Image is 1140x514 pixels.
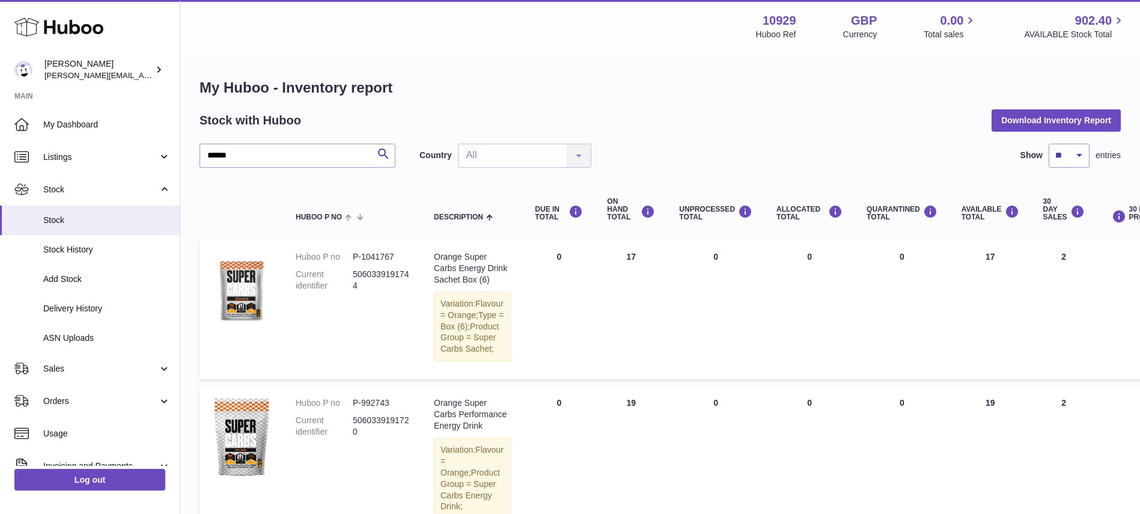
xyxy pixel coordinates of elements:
div: UNPROCESSED Total [679,205,752,221]
div: 30 DAY SALES [1043,198,1085,222]
span: Sales [43,363,158,375]
div: Variation: [434,292,511,361]
span: [PERSON_NAME][EMAIL_ADDRESS][DOMAIN_NAME] [44,70,241,80]
td: 0 [667,239,764,379]
td: 17 [595,239,667,379]
span: Add Stock [43,274,171,285]
span: AVAILABLE Stock Total [1024,29,1126,40]
div: [PERSON_NAME] [44,58,153,81]
span: Invoicing and Payments [43,460,158,472]
dt: Huboo P no [296,397,353,409]
div: Orange Super Carbs Energy Drink Sachet Box (6) [434,251,511,286]
dd: 5060339191744 [353,269,410,292]
span: Stock History [43,244,171,255]
img: product image [212,251,272,329]
span: Usage [43,428,171,439]
span: 0 [900,252,904,262]
span: Flavour = Orange; [440,299,504,320]
span: 902.40 [1075,13,1112,29]
td: 2 [1031,239,1097,379]
div: ON HAND Total [607,198,655,222]
span: Stock [43,184,158,195]
h2: Stock with Huboo [200,112,301,129]
div: ALLOCATED Total [776,205,843,221]
label: Country [419,150,452,161]
div: AVAILABLE Total [962,205,1019,221]
div: DUE IN TOTAL [535,205,583,221]
span: 0.00 [940,13,964,29]
span: Product Group = Super Carbs Sachet; [440,322,499,354]
a: 0.00 Total sales [924,13,977,40]
span: Description [434,213,483,221]
dt: Current identifier [296,269,353,292]
span: My Dashboard [43,119,171,130]
span: Huboo P no [296,213,342,221]
div: Orange Super Carbs Performance Energy Drink [434,397,511,432]
td: 0 [764,239,855,379]
a: 902.40 AVAILABLE Stock Total [1024,13,1126,40]
div: Huboo Ref [756,29,796,40]
div: QUARANTINED Total [867,205,937,221]
label: Show [1020,150,1043,161]
dd: 5060339191720 [353,415,410,438]
span: Type = Box (6); [440,310,504,331]
strong: GBP [851,13,877,29]
dd: P-992743 [353,397,410,409]
dt: Current identifier [296,415,353,438]
span: 0 [900,398,904,408]
td: 17 [949,239,1031,379]
img: thomas@otesports.co.uk [14,61,32,79]
dd: P-1041767 [353,251,410,263]
span: ASN Uploads [43,332,171,344]
span: Total sales [924,29,977,40]
span: Delivery History [43,303,171,314]
a: Log out [14,469,165,491]
img: product image [212,397,272,477]
td: 0 [523,239,595,379]
span: Listings [43,151,158,163]
h1: My Huboo - Inventory report [200,78,1121,97]
dt: Huboo P no [296,251,353,263]
button: Download Inventory Report [992,109,1121,131]
span: Orders [43,396,158,407]
div: Currency [843,29,877,40]
span: Product Group = Super Carbs Energy Drink; [440,468,500,512]
span: entries [1096,150,1121,161]
strong: 10929 [763,13,796,29]
span: Stock [43,215,171,226]
span: Flavour = Orange; [440,445,504,477]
